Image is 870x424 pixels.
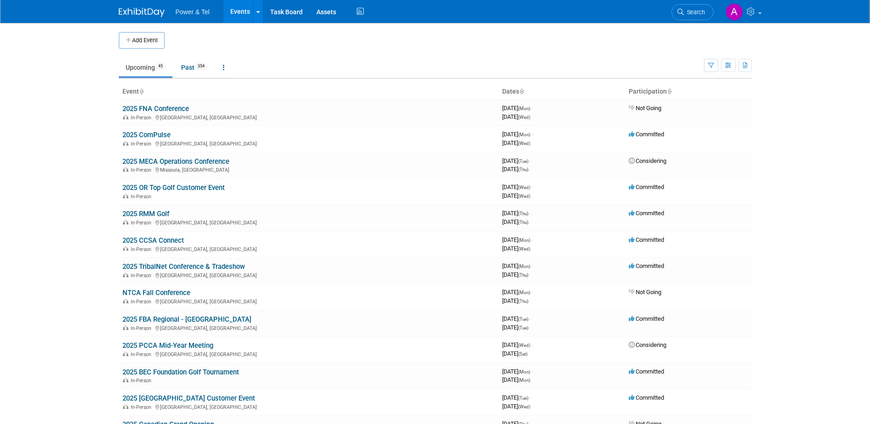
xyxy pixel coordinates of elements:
[502,403,530,410] span: [DATE]
[629,262,664,269] span: Committed
[131,378,154,384] span: In-Person
[518,132,530,137] span: (Mon)
[122,166,495,173] div: Missoula, [GEOGRAPHIC_DATA]
[122,297,495,305] div: [GEOGRAPHIC_DATA], [GEOGRAPHIC_DATA]
[518,159,528,164] span: (Tue)
[518,220,528,225] span: (Thu)
[518,211,528,216] span: (Thu)
[667,88,671,95] a: Sort by Participation Type
[502,289,533,296] span: [DATE]
[131,141,154,147] span: In-Person
[532,368,533,375] span: -
[726,3,743,21] img: Alina Dorion
[131,273,154,279] span: In-Person
[174,59,214,76] a: Past354
[123,299,128,303] img: In-Person Event
[518,194,530,199] span: (Wed)
[629,289,661,296] span: Not Going
[131,220,154,226] span: In-Person
[131,351,154,357] span: In-Person
[502,376,530,383] span: [DATE]
[122,105,189,113] a: 2025 FNA Conference
[502,394,531,401] span: [DATE]
[123,378,128,382] img: In-Person Event
[502,166,528,173] span: [DATE]
[122,262,245,271] a: 2025 TribalNet Conference & Tradeshow
[502,341,533,348] span: [DATE]
[518,369,530,374] span: (Mon)
[502,105,533,112] span: [DATE]
[629,315,664,322] span: Committed
[502,324,528,331] span: [DATE]
[131,194,154,200] span: In-Person
[131,167,154,173] span: In-Person
[519,88,524,95] a: Sort by Start Date
[518,290,530,295] span: (Mon)
[518,264,530,269] span: (Mon)
[122,184,225,192] a: 2025 OR Top Golf Customer Event
[530,315,531,322] span: -
[518,299,528,304] span: (Thu)
[502,271,528,278] span: [DATE]
[532,289,533,296] span: -
[518,325,528,330] span: (Tue)
[502,297,528,304] span: [DATE]
[499,84,625,100] th: Dates
[530,157,531,164] span: -
[123,220,128,224] img: In-Person Event
[122,324,495,331] div: [GEOGRAPHIC_DATA], [GEOGRAPHIC_DATA]
[502,210,531,217] span: [DATE]
[119,59,172,76] a: Upcoming45
[122,139,495,147] div: [GEOGRAPHIC_DATA], [GEOGRAPHIC_DATA]
[629,105,661,112] span: Not Going
[122,218,495,226] div: [GEOGRAPHIC_DATA], [GEOGRAPHIC_DATA]
[518,115,530,120] span: (Wed)
[518,246,530,251] span: (Wed)
[532,341,533,348] span: -
[122,368,239,376] a: 2025 BEC Foundation Golf Tournament
[122,236,184,245] a: 2025 CCSA Connect
[122,350,495,357] div: [GEOGRAPHIC_DATA], [GEOGRAPHIC_DATA]
[502,113,530,120] span: [DATE]
[518,317,528,322] span: (Tue)
[122,271,495,279] div: [GEOGRAPHIC_DATA], [GEOGRAPHIC_DATA]
[155,63,166,70] span: 45
[502,350,527,357] span: [DATE]
[123,115,128,119] img: In-Person Event
[530,394,531,401] span: -
[502,218,528,225] span: [DATE]
[502,192,530,199] span: [DATE]
[684,9,705,16] span: Search
[532,105,533,112] span: -
[532,131,533,138] span: -
[518,343,530,348] span: (Wed)
[122,113,495,121] div: [GEOGRAPHIC_DATA], [GEOGRAPHIC_DATA]
[131,115,154,121] span: In-Person
[123,194,128,198] img: In-Person Event
[502,262,533,269] span: [DATE]
[518,167,528,172] span: (Thu)
[131,404,154,410] span: In-Person
[131,246,154,252] span: In-Person
[502,131,533,138] span: [DATE]
[530,210,531,217] span: -
[119,8,165,17] img: ExhibitDay
[139,88,144,95] a: Sort by Event Name
[195,63,207,70] span: 354
[502,139,530,146] span: [DATE]
[123,141,128,145] img: In-Person Event
[123,404,128,409] img: In-Person Event
[629,236,664,243] span: Committed
[131,325,154,331] span: In-Person
[122,403,495,410] div: [GEOGRAPHIC_DATA], [GEOGRAPHIC_DATA]
[123,325,128,330] img: In-Person Event
[518,185,530,190] span: (Wed)
[123,273,128,277] img: In-Person Event
[122,289,190,297] a: NTCA Fall Conference
[122,245,495,252] div: [GEOGRAPHIC_DATA], [GEOGRAPHIC_DATA]
[629,184,664,190] span: Committed
[629,394,664,401] span: Committed
[502,368,533,375] span: [DATE]
[625,84,752,100] th: Participation
[518,404,530,409] span: (Wed)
